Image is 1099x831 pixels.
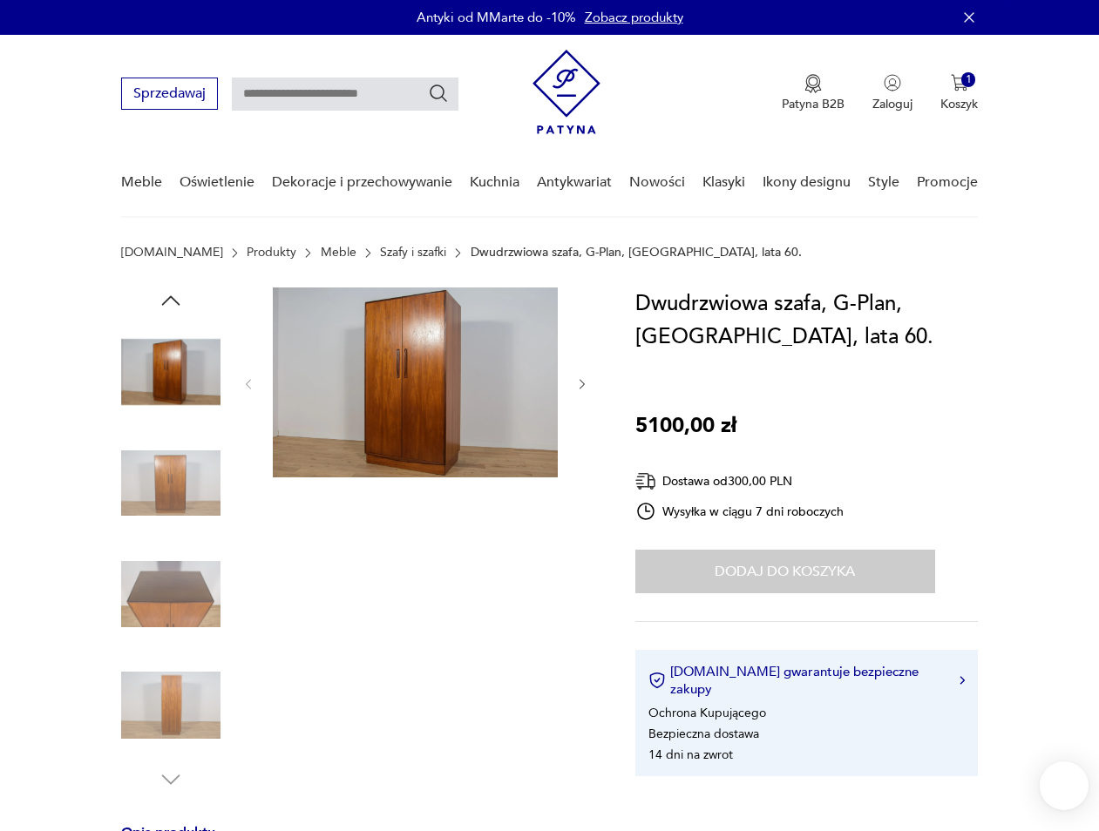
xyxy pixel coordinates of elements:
[585,9,683,26] a: Zobacz produkty
[121,544,220,644] img: Zdjęcie produktu Dwudrzwiowa szafa, G-Plan, Wielka Brytania, lata 60.
[648,705,766,721] li: Ochrona Kupującego
[121,322,220,422] img: Zdjęcie produktu Dwudrzwiowa szafa, G-Plan, Wielka Brytania, lata 60.
[471,246,802,260] p: Dwudrzwiowa szafa, G-Plan, [GEOGRAPHIC_DATA], lata 60.
[635,287,978,354] h1: Dwudrzwiowa szafa, G-Plan, [GEOGRAPHIC_DATA], lata 60.
[533,50,600,134] img: Patyna - sklep z meblami i dekoracjami vintage
[782,96,845,112] p: Patyna B2B
[804,74,822,93] img: Ikona medalu
[321,246,356,260] a: Meble
[872,74,912,112] button: Zaloguj
[961,72,976,87] div: 1
[648,726,759,742] li: Bezpieczna dostawa
[648,663,965,698] button: [DOMAIN_NAME] gwarantuje bezpieczne zakupy
[537,149,612,216] a: Antykwariat
[951,74,968,91] img: Ikona koszyka
[635,470,656,492] img: Ikona dostawy
[247,246,296,260] a: Produkty
[121,246,223,260] a: [DOMAIN_NAME]
[960,676,965,685] img: Ikona strzałki w prawo
[121,89,218,101] a: Sprzedawaj
[702,149,745,216] a: Klasyki
[273,287,558,477] img: Zdjęcie produktu Dwudrzwiowa szafa, G-Plan, Wielka Brytania, lata 60.
[648,747,733,763] li: 14 dni na zwrot
[272,149,452,216] a: Dekoracje i przechowywanie
[380,246,446,260] a: Szafy i szafki
[872,96,912,112] p: Zaloguj
[1040,761,1089,810] iframe: Smartsupp widget button
[782,74,845,112] button: Patyna B2B
[629,149,685,216] a: Nowości
[635,501,845,522] div: Wysyłka w ciągu 7 dni roboczych
[940,96,978,112] p: Koszyk
[121,434,220,533] img: Zdjęcie produktu Dwudrzwiowa szafa, G-Plan, Wielka Brytania, lata 60.
[180,149,254,216] a: Oświetlenie
[635,470,845,492] div: Dostawa od 300,00 PLN
[868,149,899,216] a: Style
[940,74,978,112] button: 1Koszyk
[417,9,576,26] p: Antyki od MMarte do -10%
[428,83,449,104] button: Szukaj
[470,149,519,216] a: Kuchnia
[635,409,736,443] p: 5100,00 zł
[782,74,845,112] a: Ikona medaluPatyna B2B
[648,672,666,689] img: Ikona certyfikatu
[121,78,218,110] button: Sprzedawaj
[121,656,220,755] img: Zdjęcie produktu Dwudrzwiowa szafa, G-Plan, Wielka Brytania, lata 60.
[121,149,162,216] a: Meble
[917,149,978,216] a: Promocje
[884,74,901,91] img: Ikonka użytkownika
[763,149,851,216] a: Ikony designu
